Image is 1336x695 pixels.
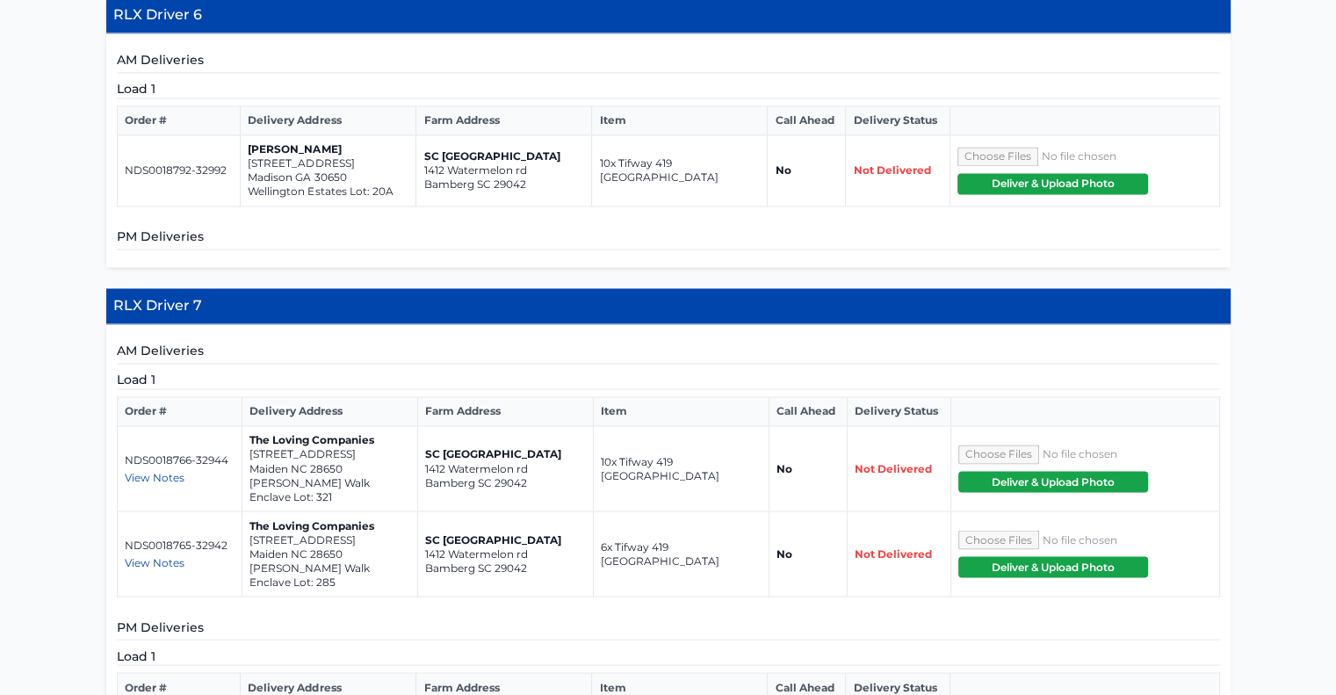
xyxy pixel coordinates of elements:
p: [STREET_ADDRESS] [249,532,410,547]
td: 10x Tifway 419 [GEOGRAPHIC_DATA] [594,426,769,511]
button: Deliver & Upload Photo [958,471,1148,492]
p: SC [GEOGRAPHIC_DATA] [425,532,586,547]
th: Order # [117,397,242,426]
p: Madison GA 30650 [248,170,408,185]
h5: Load 1 [117,647,1220,665]
span: View Notes [125,555,184,568]
th: Delivery Status [846,106,950,135]
th: Call Ahead [769,397,848,426]
td: 6x Tifway 419 [GEOGRAPHIC_DATA] [594,511,769,597]
h5: Load 1 [117,371,1220,389]
button: Deliver & Upload Photo [958,556,1148,577]
th: Farm Address [416,106,592,135]
h5: AM Deliveries [117,342,1220,364]
h5: Load 1 [117,80,1220,98]
span: View Notes [125,470,184,483]
strong: No [776,547,792,560]
th: Delivery Address [241,106,416,135]
p: Bamberg SC 29042 [423,177,584,192]
p: Maiden NC 28650 [249,547,410,561]
h5: PM Deliveries [117,228,1220,250]
p: Wellington Estates Lot: 20A [248,185,408,199]
th: Delivery Status [847,397,950,426]
p: [PERSON_NAME] Walk Enclave Lot: 285 [249,561,410,589]
th: Order # [117,106,241,135]
h5: AM Deliveries [117,51,1220,73]
p: [PERSON_NAME] Walk Enclave Lot: 321 [249,475,410,503]
button: Deliver & Upload Photo [957,173,1148,194]
p: SC [GEOGRAPHIC_DATA] [423,149,584,163]
p: [PERSON_NAME] [248,142,408,156]
p: NDS0018792-32992 [125,163,234,177]
th: Item [592,106,768,135]
p: Maiden NC 28650 [249,461,410,475]
strong: No [776,461,792,474]
p: SC [GEOGRAPHIC_DATA] [425,447,586,461]
p: [STREET_ADDRESS] [248,156,408,170]
p: [STREET_ADDRESS] [249,447,410,461]
h5: PM Deliveries [117,618,1220,640]
p: NDS0018765-32942 [125,538,235,552]
th: Item [594,397,769,426]
span: Not Delivered [853,163,930,177]
th: Call Ahead [768,106,846,135]
p: NDS0018766-32944 [125,452,235,467]
p: Bamberg SC 29042 [425,561,586,575]
th: Farm Address [418,397,594,426]
span: Not Delivered [855,461,932,474]
p: 1412 Watermelon rd [423,163,584,177]
p: The Loving Companies [249,518,410,532]
th: Delivery Address [242,397,418,426]
p: Bamberg SC 29042 [425,475,586,489]
h4: RLX Driver 7 [106,288,1231,324]
p: 1412 Watermelon rd [425,461,586,475]
span: Not Delivered [855,547,932,560]
p: The Loving Companies [249,433,410,447]
strong: No [775,163,791,177]
p: 1412 Watermelon rd [425,547,586,561]
td: 10x Tifway 419 [GEOGRAPHIC_DATA] [592,135,768,206]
